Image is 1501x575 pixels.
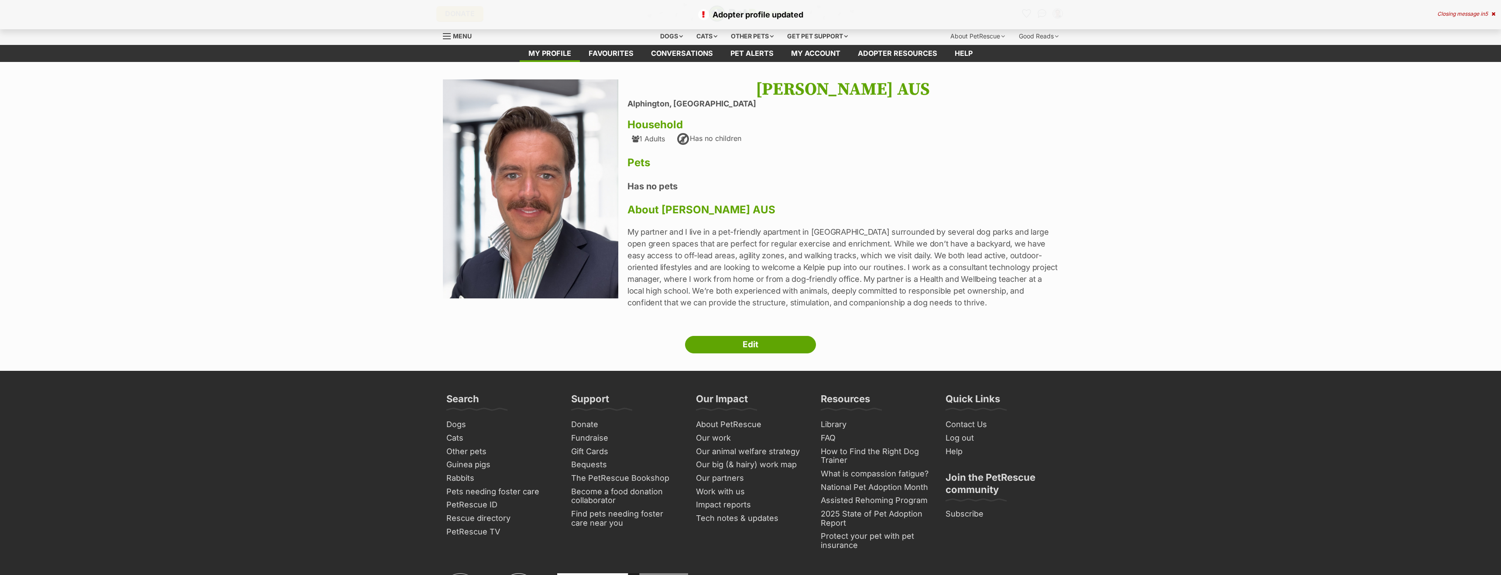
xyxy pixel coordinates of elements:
a: How to Find the Right Dog Trainer [817,445,933,467]
h3: Join the PetRescue community [946,471,1055,501]
a: Log out [942,431,1058,445]
div: Other pets [725,27,780,45]
h3: Search [446,393,479,410]
li: Alphington, [GEOGRAPHIC_DATA] [627,99,1058,109]
a: PetRescue ID [443,498,559,512]
a: Bequests [568,458,684,472]
a: Dogs [443,418,559,431]
a: PetRescue TV [443,525,559,539]
a: conversations [642,45,722,62]
a: Impact reports [692,498,809,512]
a: National Pet Adoption Month [817,481,933,494]
a: Work with us [692,485,809,499]
h1: [PERSON_NAME] AUS [627,79,1058,99]
div: Get pet support [781,27,854,45]
div: Has no children [676,132,741,146]
div: Cats [690,27,723,45]
a: Guinea pigs [443,458,559,472]
h3: Quick Links [946,393,1000,410]
h3: Resources [821,393,870,410]
a: Subscribe [942,507,1058,521]
a: Pet alerts [722,45,782,62]
span: Menu [453,32,472,40]
a: Assisted Rehoming Program [817,494,933,507]
a: Rabbits [443,472,559,485]
a: My account [782,45,849,62]
p: My partner and I live in a pet-friendly apartment in [GEOGRAPHIC_DATA] surrounded by several dog ... [627,226,1058,308]
a: Our big (& hairy) work map [692,458,809,472]
a: Pets needing foster care [443,485,559,499]
a: What is compassion fatigue? [817,467,933,481]
a: My profile [520,45,580,62]
a: Our animal welfare strategy [692,445,809,459]
img: uxgevkkzlmwlfly1dqx9.jpg [443,79,618,299]
div: About PetRescue [944,27,1011,45]
a: Favourites [580,45,642,62]
a: Protect your pet with pet insurance [817,530,933,552]
a: Donate [568,418,684,431]
a: Our partners [692,472,809,485]
a: Fundraise [568,431,684,445]
div: Dogs [654,27,689,45]
a: Rescue directory [443,512,559,525]
a: Become a food donation collaborator [568,485,684,507]
a: FAQ [817,431,933,445]
h3: Pets [627,157,1058,169]
h3: Household [627,119,1058,131]
a: Menu [443,27,478,43]
a: Edit [685,336,816,353]
a: Library [817,418,933,431]
div: Good Reads [1013,27,1065,45]
a: Tech notes & updates [692,512,809,525]
div: 1 Adults [632,135,665,143]
h3: Our Impact [696,393,748,410]
a: Find pets needing foster care near you [568,507,684,530]
a: Other pets [443,445,559,459]
a: Help [946,45,981,62]
h3: About [PERSON_NAME] AUS [627,204,1058,216]
a: 2025 State of Pet Adoption Report [817,507,933,530]
h3: Support [571,393,609,410]
a: The PetRescue Bookshop [568,472,684,485]
a: Cats [443,431,559,445]
a: Help [942,445,1058,459]
a: Adopter resources [849,45,946,62]
h4: Has no pets [627,181,1058,192]
a: Contact Us [942,418,1058,431]
a: Our work [692,431,809,445]
a: Gift Cards [568,445,684,459]
a: About PetRescue [692,418,809,431]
